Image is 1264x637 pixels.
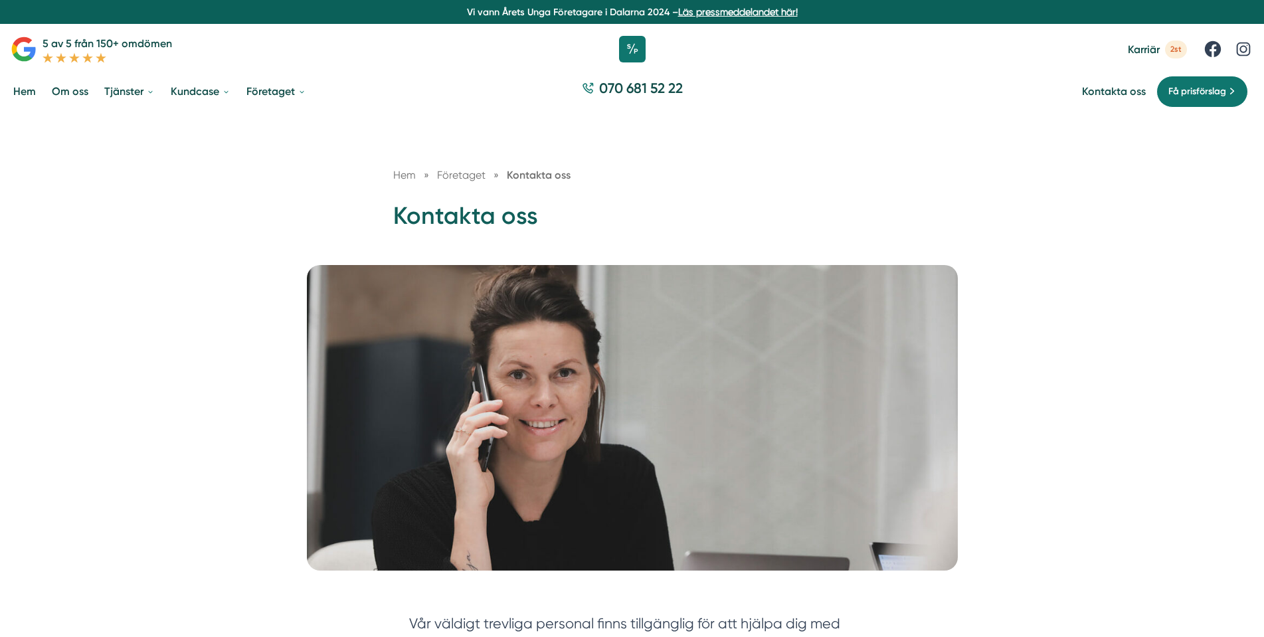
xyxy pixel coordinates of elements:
[678,7,798,17] a: Läs pressmeddelandet här!
[494,167,499,183] span: »
[43,35,172,52] p: 5 av 5 från 150+ omdömen
[1156,76,1248,108] a: Få prisförslag
[244,74,309,108] a: Företaget
[437,169,488,181] a: Företaget
[11,74,39,108] a: Hem
[393,200,871,243] h1: Kontakta oss
[599,78,683,98] span: 070 681 52 22
[168,74,233,108] a: Kundcase
[577,78,688,104] a: 070 681 52 22
[1165,41,1187,58] span: 2st
[393,169,416,181] a: Hem
[1128,41,1187,58] a: Karriär 2st
[424,167,429,183] span: »
[102,74,157,108] a: Tjänster
[1082,85,1146,98] a: Kontakta oss
[507,169,571,181] a: Kontakta oss
[437,169,486,181] span: Företaget
[5,5,1259,19] p: Vi vann Årets Unga Företagare i Dalarna 2024 –
[1128,43,1160,56] span: Karriär
[49,74,91,108] a: Om oss
[1168,84,1226,99] span: Få prisförslag
[307,265,958,571] img: Kontakta oss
